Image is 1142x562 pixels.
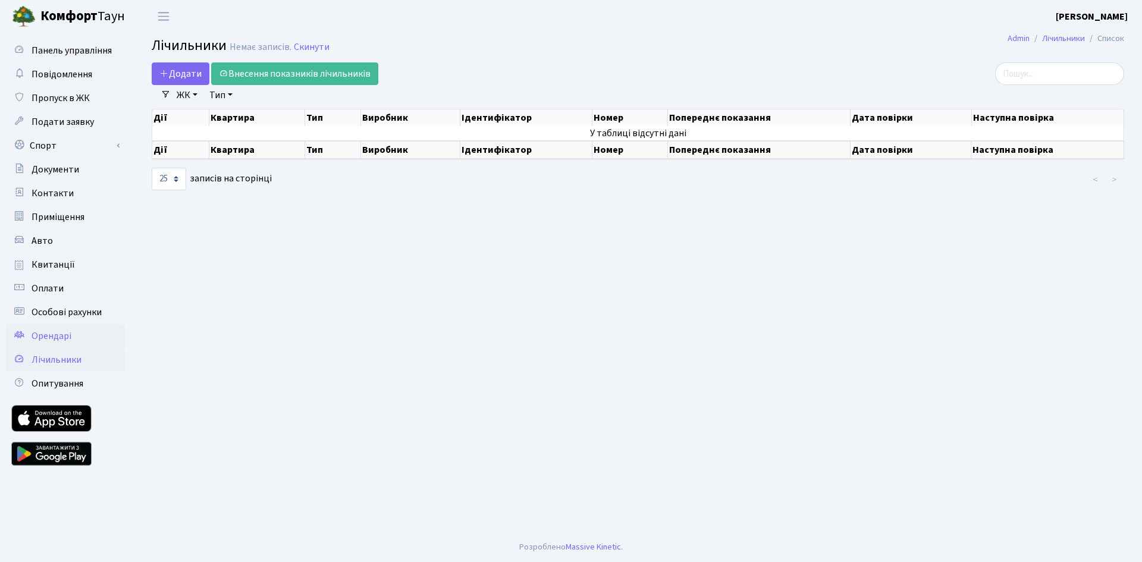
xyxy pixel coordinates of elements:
th: Тип [305,141,361,159]
th: Номер [592,109,668,126]
b: [PERSON_NAME] [1056,10,1128,23]
a: Орендарі [6,324,125,348]
a: Лічильники [6,348,125,372]
span: Приміщення [32,211,84,224]
th: Наступна повірка [971,141,1124,159]
th: Дії [152,109,209,126]
th: Дії [152,141,209,159]
th: Квартира [209,141,306,159]
a: Опитування [6,372,125,395]
span: Пропуск в ЖК [32,92,90,105]
div: Розроблено . [519,541,623,554]
span: Панель управління [32,44,112,57]
a: Квитанції [6,253,125,277]
span: Контакти [32,187,74,200]
div: Немає записів. [230,42,291,53]
span: Особові рахунки [32,306,102,319]
span: Орендарі [32,329,71,343]
span: Авто [32,234,53,247]
a: Massive Kinetic [566,541,621,553]
span: Повідомлення [32,68,92,81]
button: Переключити навігацію [149,7,178,26]
th: Ідентифікатор [460,141,592,159]
th: Попереднє показання [668,109,851,126]
select: записів на сторінці [152,168,186,190]
a: Панель управління [6,39,125,62]
span: Оплати [32,282,64,295]
a: Додати [152,62,209,85]
input: Пошук... [995,62,1124,85]
span: Опитування [32,377,83,390]
img: logo.png [12,5,36,29]
span: Квитанції [32,258,75,271]
a: Тип [205,85,237,105]
a: Подати заявку [6,110,125,134]
a: Авто [6,229,125,253]
th: Тип [305,109,361,126]
li: Список [1085,32,1124,45]
span: Лічильники [152,35,227,56]
th: Дата повірки [851,109,972,126]
a: ЖК [172,85,202,105]
a: Внесення показників лічильників [211,62,378,85]
span: Документи [32,163,79,176]
th: Виробник [361,141,460,159]
a: Admin [1008,32,1030,45]
th: Дата повірки [851,141,972,159]
a: Документи [6,158,125,181]
a: Повідомлення [6,62,125,86]
a: Пропуск в ЖК [6,86,125,110]
th: Квартира [209,109,306,126]
span: Додати [159,67,202,80]
a: Спорт [6,134,125,158]
b: Комфорт [40,7,98,26]
label: записів на сторінці [152,168,272,190]
th: Попереднє показання [668,141,851,159]
span: Подати заявку [32,115,94,128]
th: Наступна повірка [972,109,1124,126]
a: Приміщення [6,205,125,229]
span: Лічильники [32,353,81,366]
th: Виробник [361,109,460,126]
a: [PERSON_NAME] [1056,10,1128,24]
th: Номер [592,141,668,159]
nav: breadcrumb [990,26,1142,51]
a: Оплати [6,277,125,300]
a: Скинути [294,42,330,53]
th: Ідентифікатор [460,109,592,126]
td: У таблиці відсутні дані [152,126,1124,140]
span: Таун [40,7,125,27]
a: Контакти [6,181,125,205]
a: Особові рахунки [6,300,125,324]
a: Лічильники [1042,32,1085,45]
